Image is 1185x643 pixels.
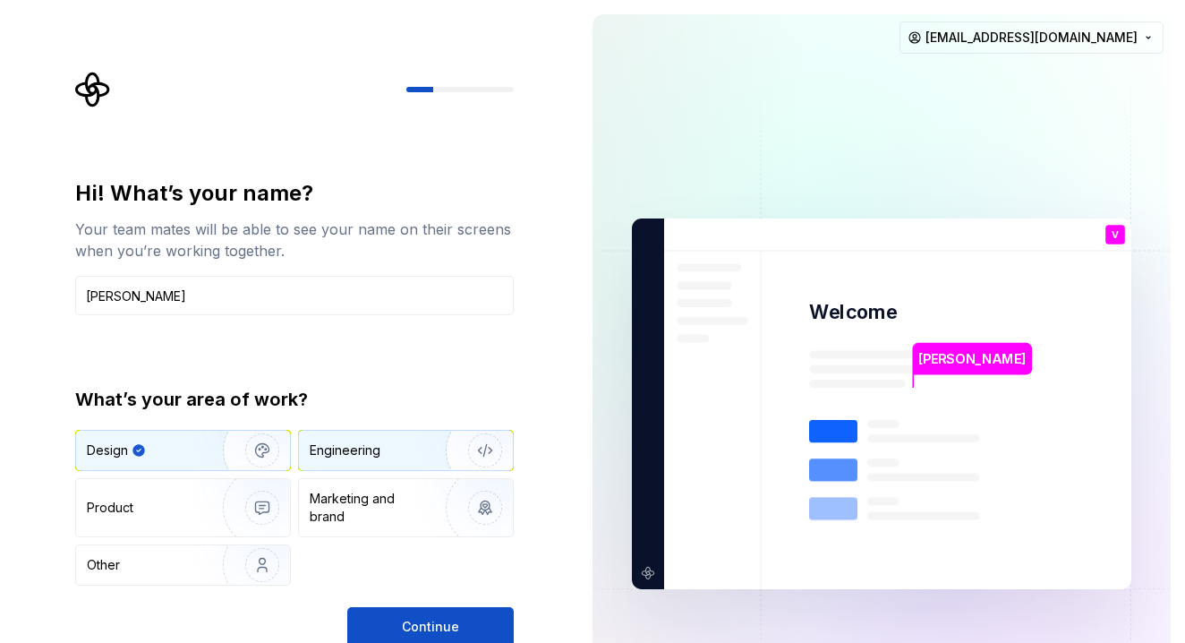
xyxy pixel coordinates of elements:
[1112,230,1119,240] p: V
[75,179,514,208] div: Hi! What’s your name?
[75,219,514,261] div: Your team mates will be able to see your name on their screens when you’re working together.
[899,21,1164,54] button: [EMAIL_ADDRESS][DOMAIN_NAME]
[75,72,111,107] svg: Supernova Logo
[87,442,128,459] div: Design
[310,442,380,459] div: Engineering
[87,556,120,574] div: Other
[75,276,514,315] input: Han Solo
[87,499,133,517] div: Product
[809,299,897,325] p: Welcome
[310,490,431,526] div: Marketing and brand
[918,349,1026,369] p: [PERSON_NAME]
[402,618,459,636] span: Continue
[925,29,1138,47] span: [EMAIL_ADDRESS][DOMAIN_NAME]
[75,387,514,412] div: What’s your area of work?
